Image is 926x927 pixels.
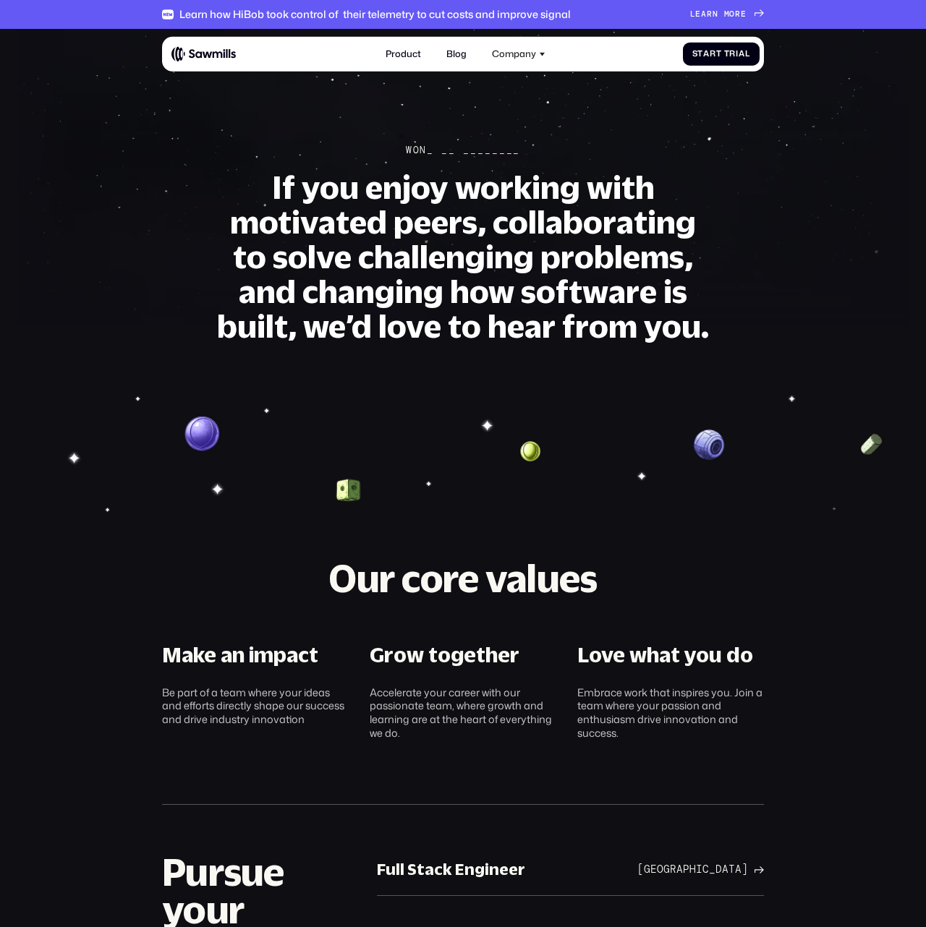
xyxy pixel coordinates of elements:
span: r [710,49,716,59]
span: t [716,49,722,59]
span: e [695,9,701,19]
span: t [697,49,703,59]
span: l [745,49,750,59]
span: a [701,9,707,19]
span: i [736,49,739,59]
a: Blog [439,41,473,67]
span: a [739,49,745,59]
span: T [724,49,730,59]
div: Grow together [370,641,519,668]
div: Company [485,41,553,67]
a: StartTrial [683,42,760,66]
span: o [729,9,735,19]
span: r [707,9,713,19]
div: Won_ __ ________ [406,145,521,155]
h1: If you enjoy working with motivated peers, collaborating to solve challenging problems, and chang... [217,170,709,343]
div: Be part of a team where your ideas and efforts directly shape our success and drive industry inno... [162,686,349,727]
span: S [692,49,698,59]
div: Company [492,48,536,59]
a: Full Stack Engineer[GEOGRAPHIC_DATA] [377,844,764,896]
div: Love what you do [577,641,753,668]
h2: Our core values [162,560,764,597]
a: Learnmore [690,9,764,19]
div: Accelerate your career with our passionate team, where growth and learning are at the heart of ev... [370,686,556,740]
span: a [703,49,710,59]
span: m [724,9,730,19]
span: e [741,9,747,19]
span: r [735,9,741,19]
span: n [713,9,718,19]
a: Product [378,41,428,67]
span: L [690,9,696,19]
span: r [729,49,736,59]
div: [GEOGRAPHIC_DATA] [637,863,748,876]
div: Make an impact [162,641,318,668]
div: Embrace work that inspires you. Join a team where your passion and enthusiasm drive innovation an... [577,686,764,740]
div: Learn how HiBob took control of their telemetry to cut costs and improve signal [179,8,571,20]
